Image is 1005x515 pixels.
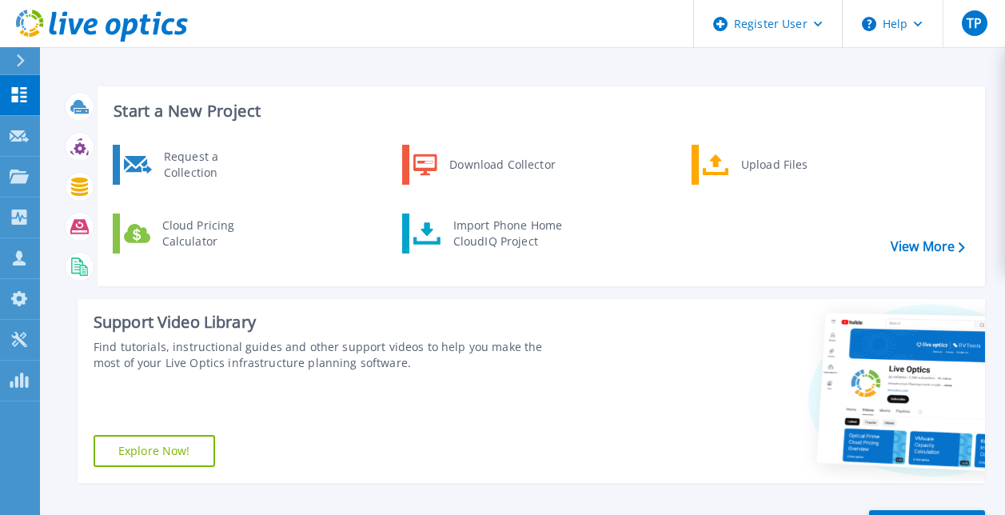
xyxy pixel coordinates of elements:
[733,149,851,181] div: Upload Files
[891,239,965,254] a: View More
[113,214,277,254] a: Cloud Pricing Calculator
[967,17,982,30] span: TP
[113,145,277,185] a: Request a Collection
[402,145,566,185] a: Download Collector
[692,145,855,185] a: Upload Files
[114,102,964,120] h3: Start a New Project
[445,218,570,250] div: Import Phone Home CloudIQ Project
[154,218,273,250] div: Cloud Pricing Calculator
[94,312,565,333] div: Support Video Library
[94,339,565,371] div: Find tutorials, instructional guides and other support videos to help you make the most of your L...
[94,435,215,467] a: Explore Now!
[156,149,273,181] div: Request a Collection
[441,149,562,181] div: Download Collector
